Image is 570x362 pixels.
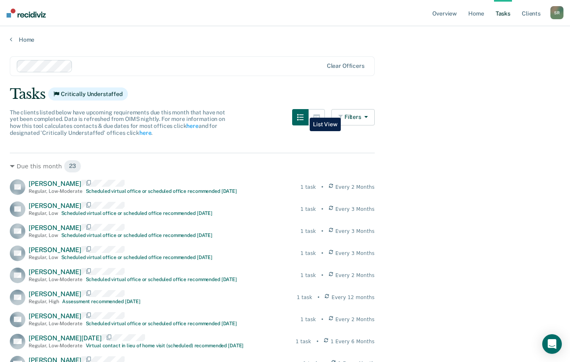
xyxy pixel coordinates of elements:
[332,294,375,301] span: Every 12 months
[29,188,83,194] div: Regular , Low-Moderate
[300,206,316,213] div: 1 task
[331,338,375,345] span: 1 Every 6 Months
[335,272,375,279] span: Every 2 Months
[296,338,311,345] div: 1 task
[86,277,237,282] div: Scheduled virtual office or scheduled office recommended [DATE]
[7,9,46,18] img: Recidiviz
[48,87,128,101] span: Critically Understaffed
[550,6,563,19] div: S R
[29,210,58,216] div: Regular , Low
[550,6,563,19] button: SR
[86,343,244,349] div: Virtual contact in lieu of home visit (scheduled) recommended [DATE]
[321,228,324,235] div: •
[321,250,324,257] div: •
[139,130,151,136] a: here
[29,334,102,342] span: [PERSON_NAME][DATE]
[10,109,225,136] span: The clients listed below have upcoming requirements due this month that have not yet been complet...
[29,202,81,210] span: [PERSON_NAME]
[29,246,81,254] span: [PERSON_NAME]
[64,160,81,173] span: 23
[321,206,324,213] div: •
[29,277,83,282] div: Regular , Low-Moderate
[331,109,375,125] button: Filters
[29,255,58,260] div: Regular , Low
[86,321,237,326] div: Scheduled virtual office or scheduled office recommended [DATE]
[317,294,320,301] div: •
[300,272,316,279] div: 1 task
[29,290,81,298] span: [PERSON_NAME]
[321,272,324,279] div: •
[327,63,364,69] div: Clear officers
[335,183,375,191] span: Every 2 Months
[29,224,81,232] span: [PERSON_NAME]
[300,316,316,323] div: 1 task
[29,312,81,320] span: [PERSON_NAME]
[321,316,324,323] div: •
[29,268,81,276] span: [PERSON_NAME]
[335,250,375,257] span: Every 3 Months
[10,36,560,43] a: Home
[29,343,83,349] div: Regular , Low-Moderate
[29,321,83,326] div: Regular , Low-Moderate
[300,183,316,191] div: 1 task
[61,210,212,216] div: Scheduled virtual office or scheduled office recommended [DATE]
[61,255,212,260] div: Scheduled virtual office or scheduled office recommended [DATE]
[61,232,212,238] div: Scheduled virtual office or scheduled office recommended [DATE]
[62,299,141,304] div: Assessment recommended [DATE]
[542,334,562,354] div: Open Intercom Messenger
[10,86,560,103] div: Tasks
[86,188,237,194] div: Scheduled virtual office or scheduled office recommended [DATE]
[300,228,316,235] div: 1 task
[29,180,81,188] span: [PERSON_NAME]
[29,299,59,304] div: Regular , High
[300,250,316,257] div: 1 task
[29,232,58,238] div: Regular , Low
[335,228,375,235] span: Every 3 Months
[335,206,375,213] span: Every 3 Months
[186,123,198,129] a: here
[316,338,319,345] div: •
[335,316,375,323] span: Every 2 Months
[297,294,312,301] div: 1 task
[10,160,375,173] div: Due this month 23
[321,183,324,191] div: •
